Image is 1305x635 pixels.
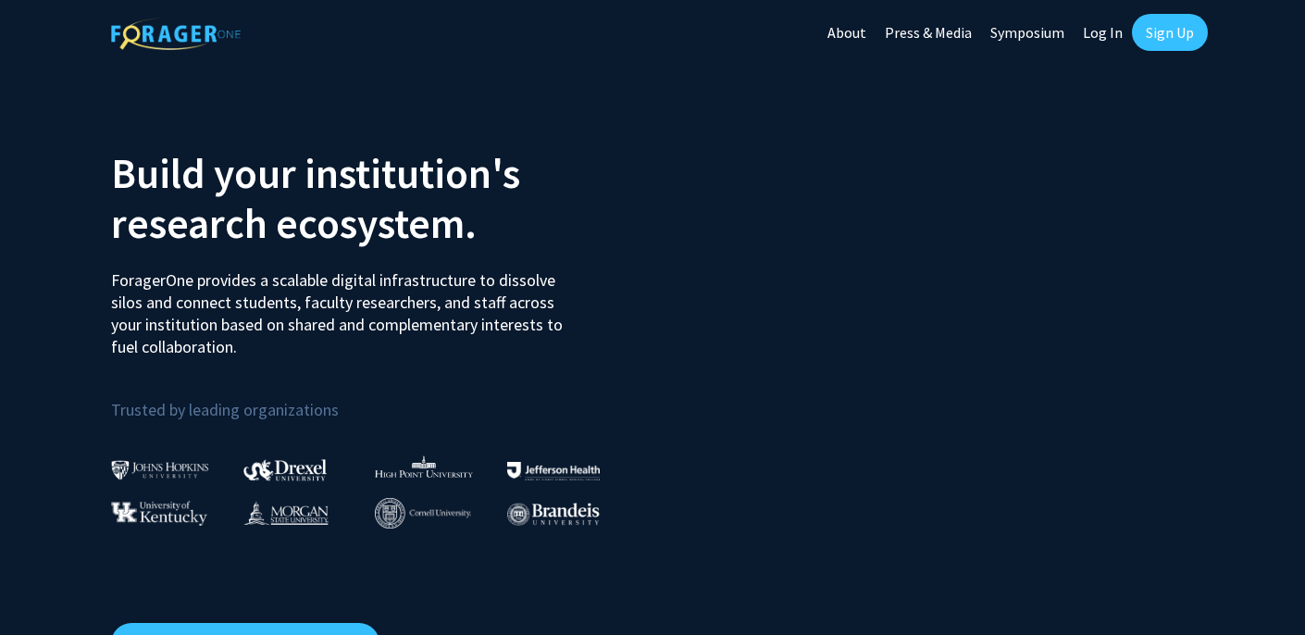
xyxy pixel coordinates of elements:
h2: Build your institution's research ecosystem. [111,148,639,248]
img: University of Kentucky [111,501,207,526]
img: ForagerOne Logo [111,18,241,50]
img: Morgan State University [243,501,329,525]
p: ForagerOne provides a scalable digital infrastructure to dissolve silos and connect students, fac... [111,255,576,358]
img: Johns Hopkins University [111,460,209,479]
img: Thomas Jefferson University [507,462,600,479]
a: Sign Up [1132,14,1208,51]
p: Trusted by leading organizations [111,373,639,424]
img: Brandeis University [507,503,600,526]
img: High Point University [375,455,473,478]
img: Cornell University [375,498,471,529]
img: Drexel University [243,459,327,480]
